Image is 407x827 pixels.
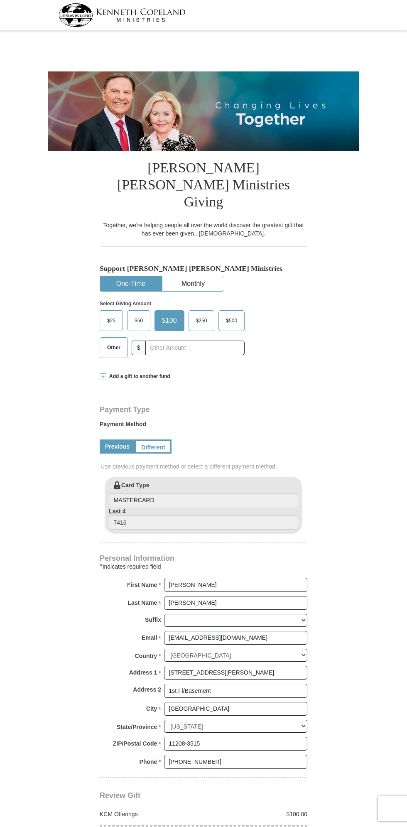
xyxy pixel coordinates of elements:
a: Different [135,439,172,454]
strong: Address 1 [129,667,157,678]
h4: Personal Information [100,555,307,562]
strong: Address 2 [133,684,161,695]
strong: City [146,703,157,714]
span: $500 [222,314,241,327]
a: Previous [100,439,135,454]
span: $50 [130,314,147,327]
button: One-Time [100,276,162,292]
span: Other [103,341,125,354]
h1: [PERSON_NAME] [PERSON_NAME] Ministries Giving [100,151,307,221]
div: Indicates required field [100,562,307,572]
span: Add a gift to another fund [106,373,170,380]
span: Use previous payment method or select a different payment method. [101,462,308,471]
strong: State/Province [117,721,157,733]
strong: First Name [127,579,157,591]
span: $25 [103,314,120,327]
input: Other Amount [145,341,245,355]
strong: Email [142,632,157,643]
button: Monthly [162,276,224,292]
label: Payment Method [100,420,307,432]
strong: Last Name [128,597,157,609]
strong: Country [135,650,157,662]
span: $250 [192,314,211,327]
div: $100.00 [203,810,312,818]
img: kcm-header-logo.svg [59,3,186,27]
strong: Suffix [145,614,161,626]
div: KCM Offerings [96,810,204,818]
h4: Payment Type [100,406,307,413]
label: Last 4 [109,507,298,530]
span: Review Gift [100,791,140,800]
span: $100 [158,314,181,327]
input: Last 4 [109,515,298,530]
label: Card Type [109,481,298,508]
strong: ZIP/Postal Code [113,738,157,749]
strong: Phone [140,756,157,768]
strong: Select Giving Amount [100,301,151,307]
span: $ [132,341,146,355]
input: Card Type [109,493,298,508]
div: Together, we're helping people all over the world discover the greatest gift that has ever been g... [100,221,307,238]
h5: Support [PERSON_NAME] [PERSON_NAME] Ministries [100,264,307,273]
